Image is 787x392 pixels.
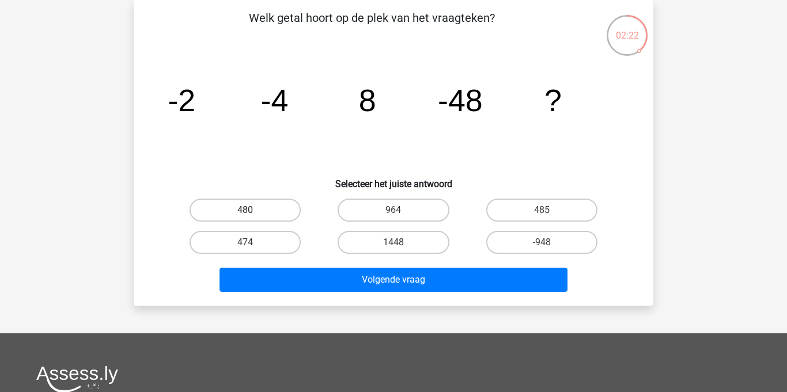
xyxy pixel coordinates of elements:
label: 1448 [338,231,449,254]
button: Volgende vraag [220,268,568,292]
label: 485 [486,199,597,222]
tspan: -2 [168,83,195,117]
tspan: -4 [261,83,289,117]
label: 964 [338,199,449,222]
p: Welk getal hoort op de plek van het vraagteken? [152,9,592,44]
div: 02:22 [606,14,649,43]
h6: Selecteer het juiste antwoord [152,169,635,189]
label: -948 [486,231,597,254]
tspan: 8 [359,83,376,117]
tspan: ? [544,83,562,117]
tspan: -48 [438,83,483,117]
label: 480 [190,199,301,222]
label: 474 [190,231,301,254]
